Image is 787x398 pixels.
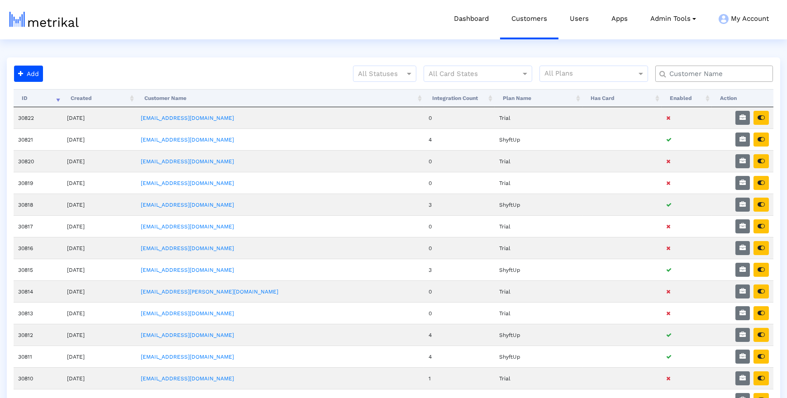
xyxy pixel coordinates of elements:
[424,302,495,324] td: 0
[141,115,234,121] a: [EMAIL_ADDRESS][DOMAIN_NAME]
[14,107,62,128] td: 30822
[495,367,582,389] td: Trial
[14,128,62,150] td: 30821
[495,89,582,107] th: Plan Name: activate to sort column ascending
[14,367,62,389] td: 30810
[141,332,234,338] a: [EMAIL_ADDRESS][DOMAIN_NAME]
[424,150,495,172] td: 0
[141,375,234,382] a: [EMAIL_ADDRESS][DOMAIN_NAME]
[14,172,62,194] td: 30819
[141,310,234,317] a: [EMAIL_ADDRESS][DOMAIN_NAME]
[141,245,234,251] a: [EMAIL_ADDRESS][DOMAIN_NAME]
[424,237,495,259] td: 0
[495,172,582,194] td: Trial
[14,150,62,172] td: 30820
[141,158,234,165] a: [EMAIL_ADDRESS][DOMAIN_NAME]
[62,215,136,237] td: [DATE]
[495,215,582,237] td: Trial
[429,68,511,80] input: All Card States
[14,194,62,215] td: 30818
[14,346,62,367] td: 30811
[544,68,638,80] input: All Plans
[495,150,582,172] td: Trial
[62,367,136,389] td: [DATE]
[495,259,582,280] td: ShyftUp
[495,280,582,302] td: Trial
[136,89,424,107] th: Customer Name: activate to sort column ascending
[62,346,136,367] td: [DATE]
[582,89,662,107] th: Has Card: activate to sort column ascending
[424,172,495,194] td: 0
[663,69,769,79] input: Customer Name
[14,302,62,324] td: 30813
[14,89,62,107] th: ID: activate to sort column ascending
[424,367,495,389] td: 1
[495,128,582,150] td: ShyftUp
[424,259,495,280] td: 3
[14,324,62,346] td: 30812
[62,150,136,172] td: [DATE]
[14,215,62,237] td: 30817
[495,194,582,215] td: ShyftUp
[141,289,278,295] a: [EMAIL_ADDRESS][PERSON_NAME][DOMAIN_NAME]
[424,107,495,128] td: 0
[424,89,495,107] th: Integration Count: activate to sort column ascending
[10,12,79,27] img: metrical-logo-light.png
[495,107,582,128] td: Trial
[14,66,43,82] button: Add
[424,324,495,346] td: 4
[62,194,136,215] td: [DATE]
[719,14,729,24] img: my-account-menu-icon.png
[14,280,62,302] td: 30814
[141,180,234,186] a: [EMAIL_ADDRESS][DOMAIN_NAME]
[141,223,234,230] a: [EMAIL_ADDRESS][DOMAIN_NAME]
[62,107,136,128] td: [DATE]
[141,267,234,273] a: [EMAIL_ADDRESS][DOMAIN_NAME]
[141,354,234,360] a: [EMAIL_ADDRESS][DOMAIN_NAME]
[14,259,62,280] td: 30815
[495,237,582,259] td: Trial
[62,302,136,324] td: [DATE]
[62,89,136,107] th: Created: activate to sort column ascending
[424,215,495,237] td: 0
[424,128,495,150] td: 4
[62,128,136,150] td: [DATE]
[62,324,136,346] td: [DATE]
[141,137,234,143] a: [EMAIL_ADDRESS][DOMAIN_NAME]
[495,346,582,367] td: ShyftUp
[141,202,234,208] a: [EMAIL_ADDRESS][DOMAIN_NAME]
[424,194,495,215] td: 3
[62,259,136,280] td: [DATE]
[14,237,62,259] td: 30816
[424,346,495,367] td: 4
[62,280,136,302] td: [DATE]
[712,89,773,107] th: Action
[424,280,495,302] td: 0
[495,324,582,346] td: ShyftUp
[495,302,582,324] td: Trial
[62,237,136,259] td: [DATE]
[62,172,136,194] td: [DATE]
[662,89,712,107] th: Enabled: activate to sort column ascending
